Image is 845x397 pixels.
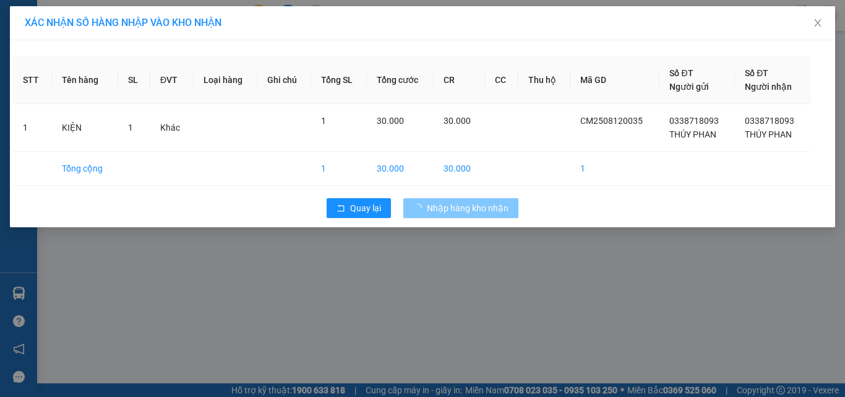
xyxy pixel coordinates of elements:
[25,17,221,28] span: XÁC NHẬN SỐ HÀNG NHẬP VÀO KHO NHẬN
[669,68,693,78] span: Số ĐT
[434,56,485,104] th: CR
[669,116,719,126] span: 0338718093
[128,123,133,133] span: 1
[669,129,716,139] span: THÚY PHAN
[71,30,81,40] span: environment
[6,43,236,58] li: 02839.63.63.63
[518,56,570,104] th: Thu hộ
[118,56,150,104] th: SL
[311,152,367,186] td: 1
[745,82,792,92] span: Người nhận
[52,104,118,152] td: KIỆN
[745,129,792,139] span: THÚY PHAN
[71,45,81,55] span: phone
[570,56,660,104] th: Mã GD
[327,198,391,218] button: rollbackQuay lại
[377,116,404,126] span: 30.000
[321,116,326,126] span: 1
[350,201,381,215] span: Quay lại
[150,104,194,152] td: Khác
[434,152,485,186] td: 30.000
[413,204,427,212] span: loading
[745,116,794,126] span: 0338718093
[580,116,643,126] span: CM2508120035
[71,8,175,24] b: [PERSON_NAME]
[52,152,118,186] td: Tổng cộng
[403,198,518,218] button: Nhập hàng kho nhận
[257,56,311,104] th: Ghi chú
[311,56,367,104] th: Tổng SL
[444,116,471,126] span: 30.000
[800,6,835,41] button: Close
[427,201,508,215] span: Nhập hàng kho nhận
[6,27,236,43] li: 85 [PERSON_NAME]
[52,56,118,104] th: Tên hàng
[745,68,768,78] span: Số ĐT
[194,56,257,104] th: Loại hàng
[6,77,207,98] b: GỬI : Văn phòng Cái Nước
[367,152,434,186] td: 30.000
[669,82,709,92] span: Người gửi
[150,56,194,104] th: ĐVT
[813,18,823,28] span: close
[13,56,52,104] th: STT
[13,104,52,152] td: 1
[570,152,660,186] td: 1
[485,56,518,104] th: CC
[367,56,434,104] th: Tổng cước
[337,204,345,214] span: rollback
